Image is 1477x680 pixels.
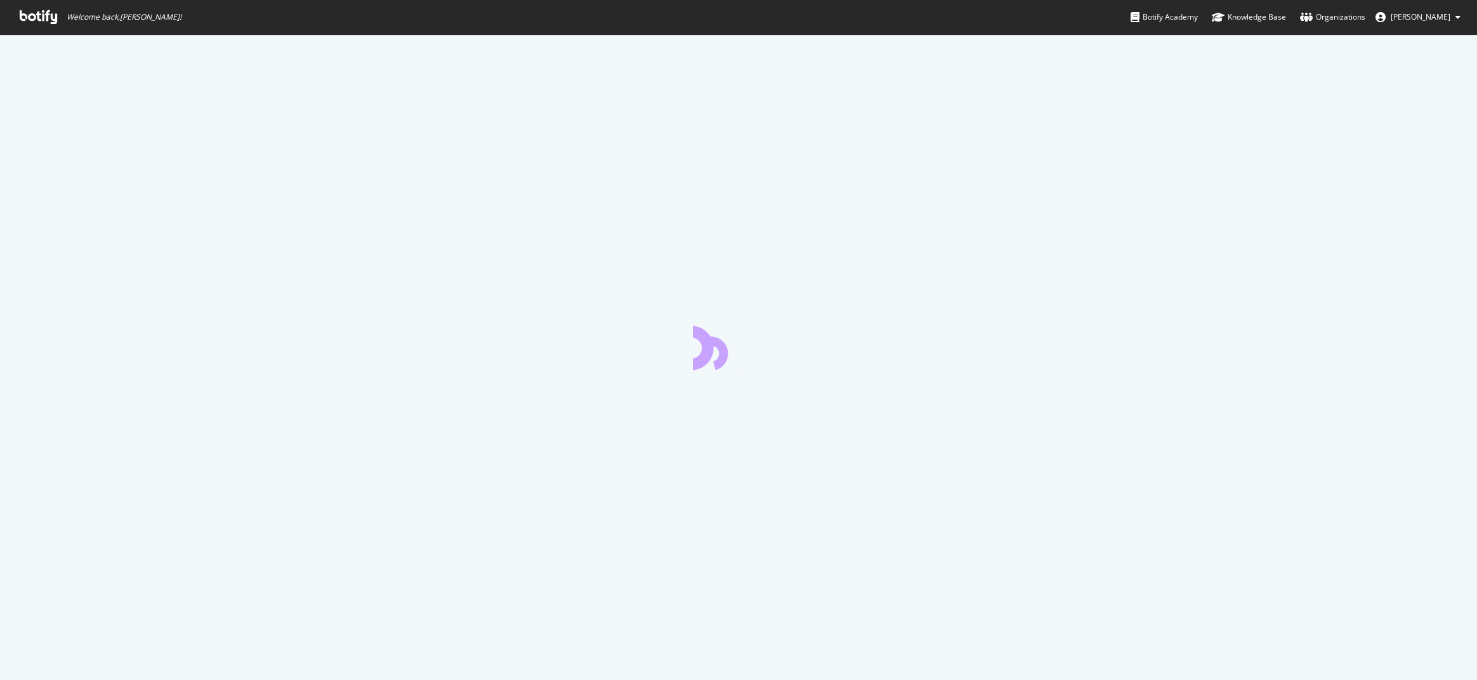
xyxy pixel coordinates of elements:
[1365,7,1471,27] button: [PERSON_NAME]
[67,12,181,22] span: Welcome back, [PERSON_NAME] !
[1131,11,1198,23] div: Botify Academy
[1300,11,1365,23] div: Organizations
[1212,11,1286,23] div: Knowledge Base
[693,324,784,370] div: animation
[1391,11,1450,22] span: Olivier Gourdin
